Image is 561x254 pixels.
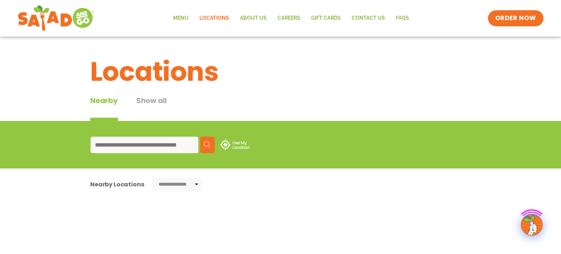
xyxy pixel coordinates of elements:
[168,10,194,27] a: Menu
[90,52,471,91] h1: Locations
[18,4,95,33] img: new-SAG-logo-768×292
[194,10,234,27] a: Locations
[90,95,118,121] div: Nearby
[272,10,306,27] a: Careers
[234,10,272,27] a: About Us
[488,10,543,26] a: ORDER NOW
[306,10,346,27] a: GIFT CARDS
[204,141,211,148] img: search.svg
[168,10,415,27] nav: Menu
[495,14,536,23] span: ORDER NOW
[136,95,167,121] button: Show all
[90,95,185,121] div: Tabbed content
[220,140,249,150] img: use-location.svg
[346,10,390,27] a: Contact Us
[390,10,415,27] a: FAQs
[90,180,144,189] div: Nearby Locations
